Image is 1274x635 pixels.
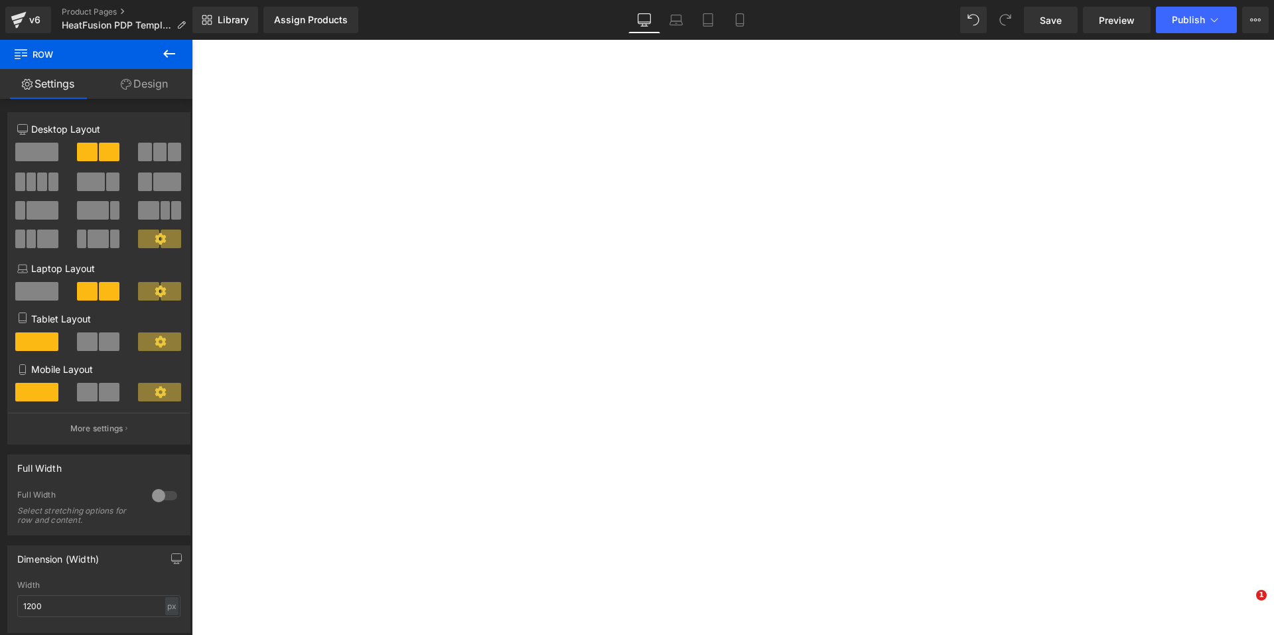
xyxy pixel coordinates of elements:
[1256,590,1267,600] span: 1
[17,122,180,136] p: Desktop Layout
[1172,15,1205,25] span: Publish
[96,69,192,99] a: Design
[17,362,180,376] p: Mobile Layout
[692,7,724,33] a: Tablet
[992,7,1019,33] button: Redo
[960,7,987,33] button: Undo
[17,455,62,474] div: Full Width
[27,11,43,29] div: v6
[1083,7,1151,33] a: Preview
[17,261,180,275] p: Laptop Layout
[165,597,178,615] div: px
[17,506,137,525] div: Select stretching options for row and content.
[1229,590,1261,622] iframe: Intercom live chat
[1040,13,1062,27] span: Save
[724,7,756,33] a: Mobile
[274,15,348,25] div: Assign Products
[5,7,51,33] a: v6
[62,7,196,17] a: Product Pages
[17,490,139,504] div: Full Width
[192,7,258,33] a: New Library
[62,20,171,31] span: HeatFusion PDP Template
[218,14,249,26] span: Library
[660,7,692,33] a: Laptop
[1242,7,1269,33] button: More
[70,423,123,435] p: More settings
[17,595,180,617] input: auto
[13,40,146,69] span: Row
[8,413,190,444] button: More settings
[17,581,180,590] div: Width
[628,7,660,33] a: Desktop
[17,312,180,326] p: Tablet Layout
[17,546,99,565] div: Dimension (Width)
[1099,13,1135,27] span: Preview
[1156,7,1237,33] button: Publish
